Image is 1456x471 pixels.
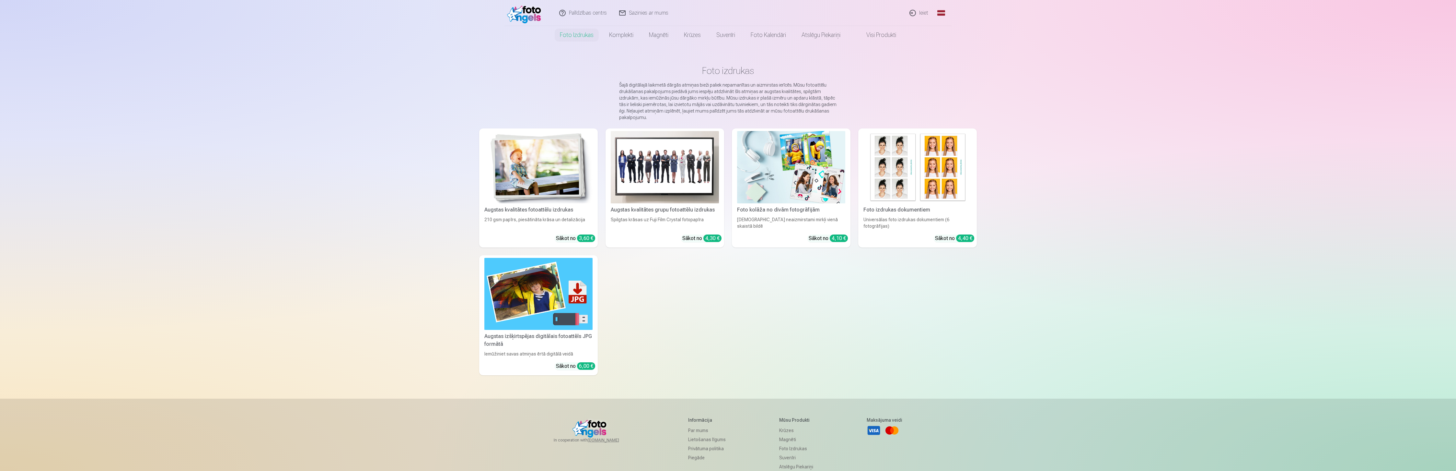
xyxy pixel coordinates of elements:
a: [DOMAIN_NAME] [588,438,635,443]
div: Augstas kvalitātes grupu fotoattēlu izdrukas [608,206,722,214]
div: Foto kolāža no divām fotogrāfijām [734,206,848,214]
div: Sākot no [556,362,595,370]
div: Augstas izšķirtspējas digitālais fotoattēls JPG formātā [482,332,595,348]
a: Foto kalendāri [743,26,794,44]
a: Lietošanas līgums [688,435,726,444]
a: Visa [867,423,881,438]
div: 4,40 € [956,235,974,242]
div: Universālas foto izdrukas dokumentiem (6 fotogrāfijas) [861,216,974,229]
h5: Informācija [688,417,726,423]
a: Suvenīri [779,453,813,462]
div: Augstas kvalitātes fotoattēlu izdrukas [482,206,595,214]
a: Suvenīri [709,26,743,44]
a: Foto izdrukas [779,444,813,453]
h1: Foto izdrukas [484,65,972,77]
div: Sākot no [809,235,848,242]
div: Sākot no [935,235,974,242]
a: Augstas izšķirtspējas digitālais fotoattēls JPG formātāAugstas izšķirtspējas digitālais fotoattēl... [479,255,598,376]
a: Komplekti [601,26,641,44]
a: Augstas kvalitātes fotoattēlu izdrukasAugstas kvalitātes fotoattēlu izdrukas210 gsm papīrs, piesā... [479,128,598,248]
img: Foto kolāža no divām fotogrāfijām [737,131,845,203]
div: [DEMOGRAPHIC_DATA] neaizmirstami mirkļi vienā skaistā bildē [734,216,848,229]
div: 3,60 € [577,235,595,242]
div: 4,10 € [830,235,848,242]
a: Magnēti [779,435,813,444]
a: Krūzes [779,426,813,435]
div: 4,30 € [703,235,722,242]
div: Spilgtas krāsas uz Fuji Film Crystal fotopapīra [608,216,722,229]
a: Magnēti [641,26,676,44]
img: Augstas izšķirtspējas digitālais fotoattēls JPG formātā [484,258,593,330]
a: Foto izdrukas [552,26,601,44]
a: Piegāde [688,453,726,462]
h5: Mūsu produkti [779,417,813,423]
div: Sākot no [682,235,722,242]
span: In cooperation with [554,438,635,443]
p: Šajā digitālajā laikmetā dārgās atmiņas bieži paliek nepamanītas un aizmirstas ierīcēs. Mūsu foto... [619,82,837,121]
img: Augstas kvalitātes fotoattēlu izdrukas [484,131,593,203]
a: Visi produkti [848,26,904,44]
img: Foto izdrukas dokumentiem [863,131,972,203]
a: Foto kolāža no divām fotogrāfijāmFoto kolāža no divām fotogrāfijām[DEMOGRAPHIC_DATA] neaizmirstam... [732,128,850,248]
div: Foto izdrukas dokumentiem [861,206,974,214]
a: Augstas kvalitātes grupu fotoattēlu izdrukasAugstas kvalitātes grupu fotoattēlu izdrukasSpilgtas ... [606,128,724,248]
a: Privātuma politika [688,444,726,453]
div: 6,00 € [577,362,595,370]
a: Mastercard [885,423,899,438]
img: /fa1 [507,3,544,23]
img: Augstas kvalitātes grupu fotoattēlu izdrukas [611,131,719,203]
h5: Maksājuma veidi [867,417,902,423]
a: Par mums [688,426,726,435]
a: Krūzes [676,26,709,44]
div: Iemūžiniet savas atmiņas ērtā digitālā veidā [482,351,595,357]
a: Foto izdrukas dokumentiemFoto izdrukas dokumentiemUniversālas foto izdrukas dokumentiem (6 fotogr... [858,128,977,248]
div: 210 gsm papīrs, piesātināta krāsa un detalizācija [482,216,595,229]
a: Atslēgu piekariņi [794,26,848,44]
div: Sākot no [556,235,595,242]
